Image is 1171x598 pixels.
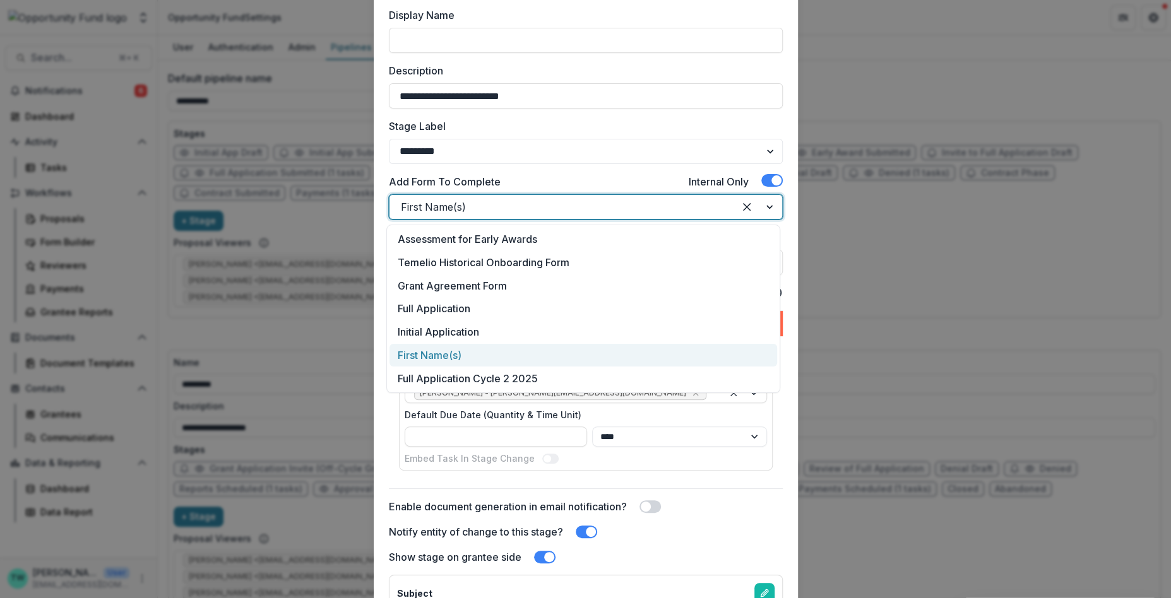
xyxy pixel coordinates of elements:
label: Notify entity of change to this stage? [389,524,563,539]
div: First Name(s) [389,344,777,367]
div: Grant Agreement Form [389,274,777,297]
div: Assessment for Early Awards [389,228,777,251]
div: Initial Application [389,320,777,344]
label: Stage Label [389,119,775,134]
label: Embed Task In Stage Change [405,452,535,465]
div: Clear selected options [737,197,757,217]
label: Enable document generation in email notification? [389,499,627,514]
label: Show stage on grantee side [389,549,521,565]
label: Default Due Date (Quantity & Time Unit) [405,408,759,421]
div: Advanced Configuration [389,336,783,488]
label: Display Name [389,8,775,23]
div: Full Application [389,297,777,320]
div: Temelio Historical Onboarding Form [389,250,777,274]
div: Full Application Cycle 2 2025 [389,366,777,390]
label: Add Form To Complete [389,174,501,189]
label: Internal Only [689,174,749,189]
label: Description [389,63,775,78]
